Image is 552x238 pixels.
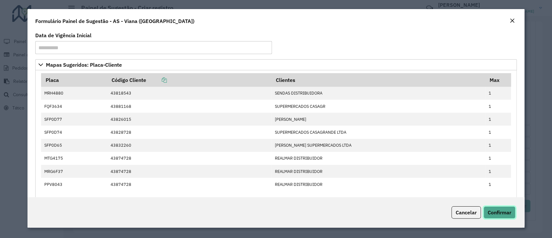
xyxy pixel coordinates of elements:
td: 43874728 [107,165,272,178]
td: 43818543 [107,87,272,100]
td: 1 [485,165,511,178]
td: 43874728 [107,152,272,165]
span: Confirmar [488,209,511,216]
label: Data de Vigência Inicial [35,31,92,39]
td: 1 [485,152,511,165]
td: FQF3634 [41,100,107,113]
button: Confirmar [483,206,515,219]
span: Mapas Sugeridos: Placa-Cliente [46,62,122,67]
td: PPV8043 [41,178,107,191]
td: SFP0D65 [41,139,107,152]
td: 1 [485,139,511,152]
td: 43826015 [107,113,272,126]
a: Copiar [146,77,167,83]
button: Close [508,17,517,25]
button: Cancelar [451,206,481,219]
td: 43832260 [107,139,272,152]
td: 43828728 [107,126,272,139]
td: SFP0D77 [41,113,107,126]
h4: Formulário Painel de Sugestão - AS - Viana ([GEOGRAPHIC_DATA]) [35,17,194,25]
th: Código Cliente [107,73,272,87]
td: 1 [485,178,511,191]
td: MRH4880 [41,87,107,100]
td: SUPERMERCADOS CASAGRANDE LTDA [272,126,485,139]
td: MRG6F37 [41,165,107,178]
td: MTG4175 [41,152,107,165]
td: REALMAR DISTRIBUIDOR [272,165,485,178]
th: Max [485,73,511,87]
td: SUPERMERCADOS CASAGR [272,100,485,113]
td: SENDAS DISTRIBUIDORA [272,87,485,100]
td: 43881168 [107,100,272,113]
td: REALMAR DISTRIBUIDOR [272,178,485,191]
span: Cancelar [456,209,477,216]
td: 1 [485,126,511,139]
em: Fechar [510,18,515,23]
td: REALMAR DISTRIBUIDOR [272,152,485,165]
td: [PERSON_NAME] SUPERMERCADOS LTDA [272,139,485,152]
td: 1 [485,100,511,113]
td: SFP0D74 [41,126,107,139]
td: [PERSON_NAME] [272,113,485,126]
th: Clientes [272,73,485,87]
a: Mapas Sugeridos: Placa-Cliente [35,59,516,70]
label: Observações [41,197,71,205]
th: Placa [41,73,107,87]
td: 43874728 [107,178,272,191]
td: 1 [485,87,511,100]
td: 1 [485,113,511,126]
